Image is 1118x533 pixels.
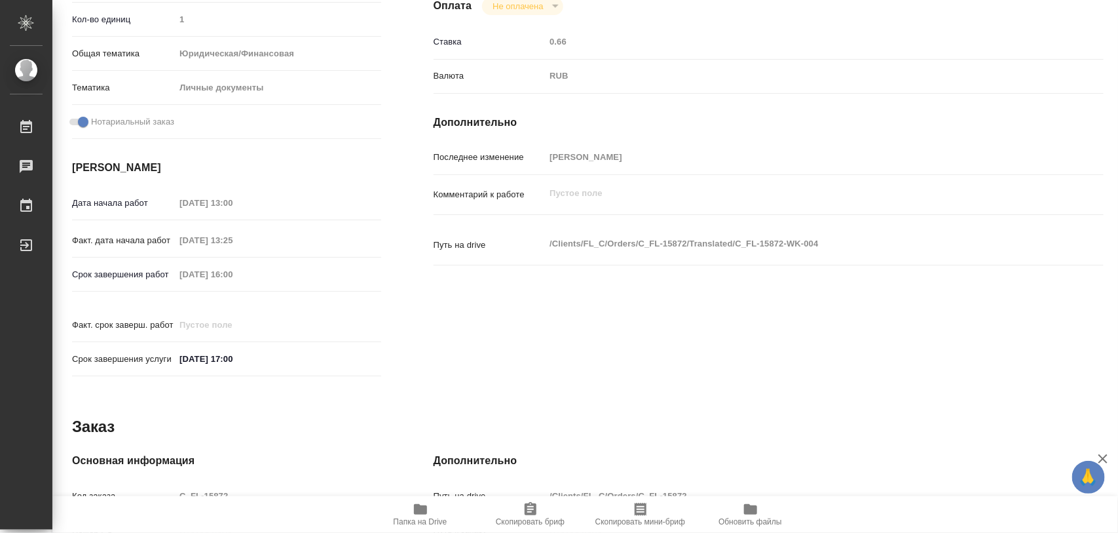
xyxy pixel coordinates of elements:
[434,151,546,164] p: Последнее изменение
[72,319,175,332] p: Факт. срок заверш. работ
[72,234,175,247] p: Факт. дата начала работ
[365,496,475,533] button: Папка на Drive
[72,353,175,366] p: Срок завершения услуги
[718,517,782,526] span: Обновить файлы
[545,65,1047,87] div: RUB
[489,1,547,12] button: Не оплачена
[434,490,546,503] p: Путь на drive
[175,10,381,29] input: Пустое поле
[434,115,1104,130] h4: Дополнительно
[175,193,289,212] input: Пустое поле
[1072,461,1105,494] button: 🙏
[586,496,696,533] button: Скопировать мини-бриф
[72,13,175,26] p: Кол-во единиц
[434,69,546,83] p: Валюта
[175,43,381,65] div: Юридическая/Финансовая
[72,416,115,437] h2: Заказ
[175,231,289,250] input: Пустое поле
[72,453,381,469] h4: Основная информация
[496,517,565,526] span: Скопировать бриф
[434,239,546,252] p: Путь на drive
[175,486,381,505] input: Пустое поле
[696,496,806,533] button: Обновить файлы
[72,197,175,210] p: Дата начала работ
[545,486,1047,505] input: Пустое поле
[475,496,586,533] button: Скопировать бриф
[175,265,289,284] input: Пустое поле
[434,188,546,201] p: Комментарий к работе
[545,32,1047,51] input: Пустое поле
[545,148,1047,167] input: Пустое поле
[394,517,447,526] span: Папка на Drive
[72,268,175,281] p: Срок завершения работ
[175,77,381,99] div: Личные документы
[434,35,546,49] p: Ставка
[72,81,175,94] p: Тематика
[545,233,1047,255] textarea: /Clients/FL_C/Orders/C_FL-15872/Translated/C_FL-15872-WK-004
[175,349,289,368] input: ✎ Введи что-нибудь
[1077,464,1100,491] span: 🙏
[595,517,685,526] span: Скопировать мини-бриф
[72,490,175,503] p: Код заказа
[72,160,381,176] h4: [PERSON_NAME]
[434,453,1104,469] h4: Дополнительно
[72,47,175,60] p: Общая тематика
[175,315,289,334] input: Пустое поле
[91,115,174,128] span: Нотариальный заказ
